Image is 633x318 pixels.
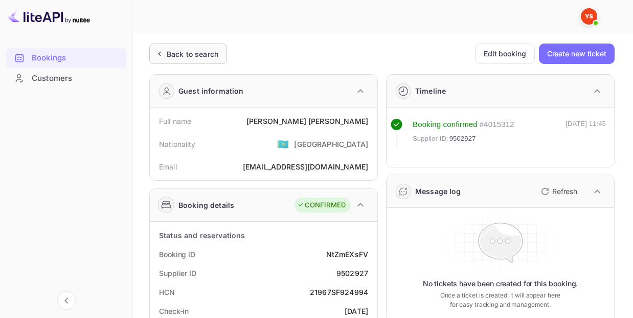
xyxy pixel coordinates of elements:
div: Timeline [415,86,446,96]
div: Booking confirmed [413,119,478,131]
div: Booking ID [159,249,195,260]
div: NtZmEXsFV [326,249,368,260]
button: Create new ticket [539,44,615,64]
div: HCN [159,287,175,298]
div: Guest information [178,86,244,96]
div: Customers [6,69,126,89]
button: Refresh [535,183,581,200]
a: Customers [6,69,126,88]
div: Status and reservations [159,230,245,241]
div: Full name [159,116,191,126]
div: Message log [415,186,461,197]
div: Supplier ID [159,268,196,279]
span: 9502927 [449,134,476,144]
div: Bookings [32,52,121,64]
span: Supplier ID: [413,134,448,144]
div: [DATE] 11:45 [566,119,606,149]
a: Bookings [6,48,126,67]
button: Collapse navigation [57,291,76,310]
div: Email [159,161,177,172]
div: CONFIRMED [297,200,346,210]
img: LiteAPI logo [8,8,90,25]
div: 21967SF924994 [310,287,368,298]
div: Back to search [167,49,218,59]
div: Check-in [159,306,189,316]
p: No tickets have been created for this booking. [423,279,578,289]
div: Nationality [159,139,196,150]
div: [PERSON_NAME] [PERSON_NAME] [246,116,368,126]
div: [GEOGRAPHIC_DATA] [294,139,368,150]
div: Booking details [178,200,234,210]
img: Yandex Support [581,8,597,25]
p: Refresh [552,186,577,197]
div: # 4015312 [480,119,514,131]
div: 9502927 [336,268,368,279]
div: Customers [32,73,121,84]
span: United States [277,135,289,153]
div: Bookings [6,48,126,68]
div: [DATE] [345,306,368,316]
p: Once a ticket is created, it will appear here for easy tracking and management. [440,291,561,309]
div: [EMAIL_ADDRESS][DOMAIN_NAME] [243,161,368,172]
button: Edit booking [475,44,535,64]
